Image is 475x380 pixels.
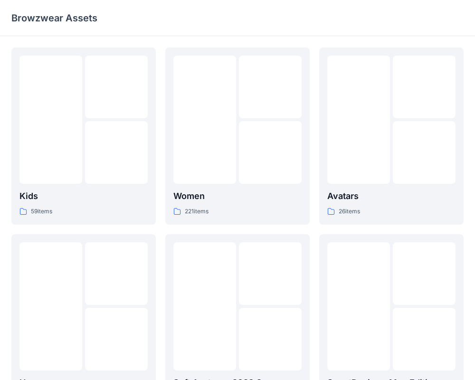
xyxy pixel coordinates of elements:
a: Avatars26items [319,47,464,225]
p: Women [173,190,302,203]
p: 221 items [185,207,209,217]
p: 59 items [31,207,52,217]
p: Avatars [327,190,456,203]
a: Women221items [165,47,310,225]
p: Kids [19,190,148,203]
p: 26 items [339,207,360,217]
p: Browzwear Assets [11,11,97,25]
a: Kids59items [11,47,156,225]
